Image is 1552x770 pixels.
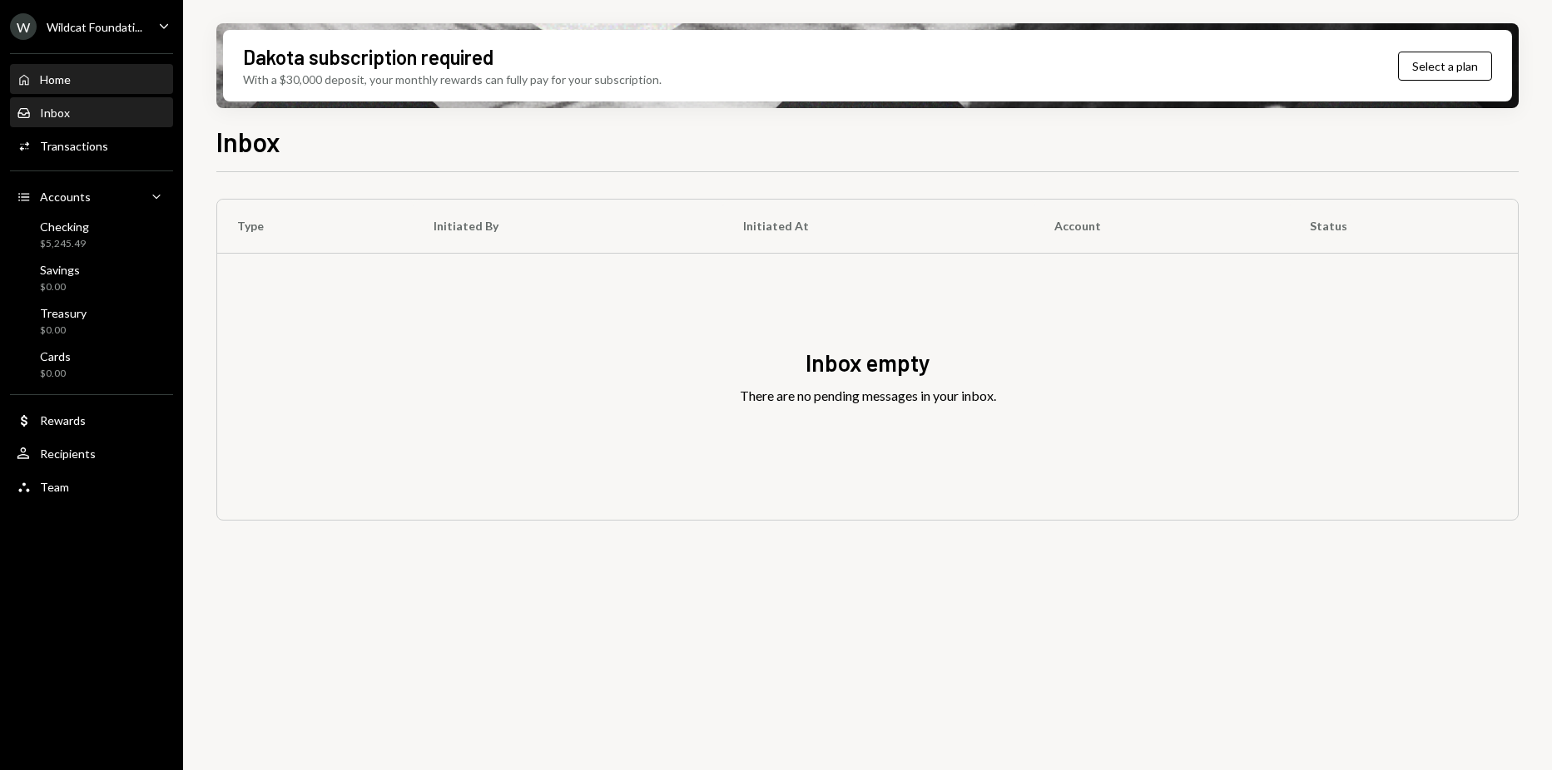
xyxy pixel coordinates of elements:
a: Checking$5,245.49 [10,215,173,254]
div: Inbox empty [806,347,930,379]
th: Initiated At [723,200,1035,253]
div: Transactions [40,139,108,153]
a: Inbox [10,97,173,127]
div: $0.00 [40,323,87,338]
div: W [10,13,37,40]
div: Dakota subscription required [243,43,493,71]
a: Treasury$0.00 [10,301,173,341]
div: Wildcat Foundati... [47,20,142,34]
div: With a $30,000 deposit, your monthly rewards can fully pay for your subscription. [243,71,662,88]
a: Recipients [10,438,173,468]
a: Rewards [10,405,173,435]
div: Team [40,480,69,494]
button: Select a plan [1398,52,1492,81]
th: Type [217,200,414,253]
div: Treasury [40,306,87,320]
a: Accounts [10,181,173,211]
th: Account [1034,200,1290,253]
th: Initiated By [414,200,723,253]
div: Home [40,72,71,86]
div: Accounts [40,190,91,204]
div: Cards [40,349,71,363]
div: There are no pending messages in your inbox. [740,386,996,406]
a: Cards$0.00 [10,344,173,384]
div: $0.00 [40,280,80,294]
th: Status [1290,200,1518,253]
div: Rewards [40,413,86,427]
h1: Inbox [216,125,280,158]
a: Home [10,64,173,94]
div: Inbox [40,106,70,120]
div: Savings [40,263,80,277]
a: Savings$0.00 [10,258,173,298]
div: $0.00 [40,367,71,381]
div: Checking [40,220,89,234]
div: Recipients [40,447,96,461]
a: Team [10,471,173,501]
a: Transactions [10,131,173,160]
div: $5,245.49 [40,237,89,251]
